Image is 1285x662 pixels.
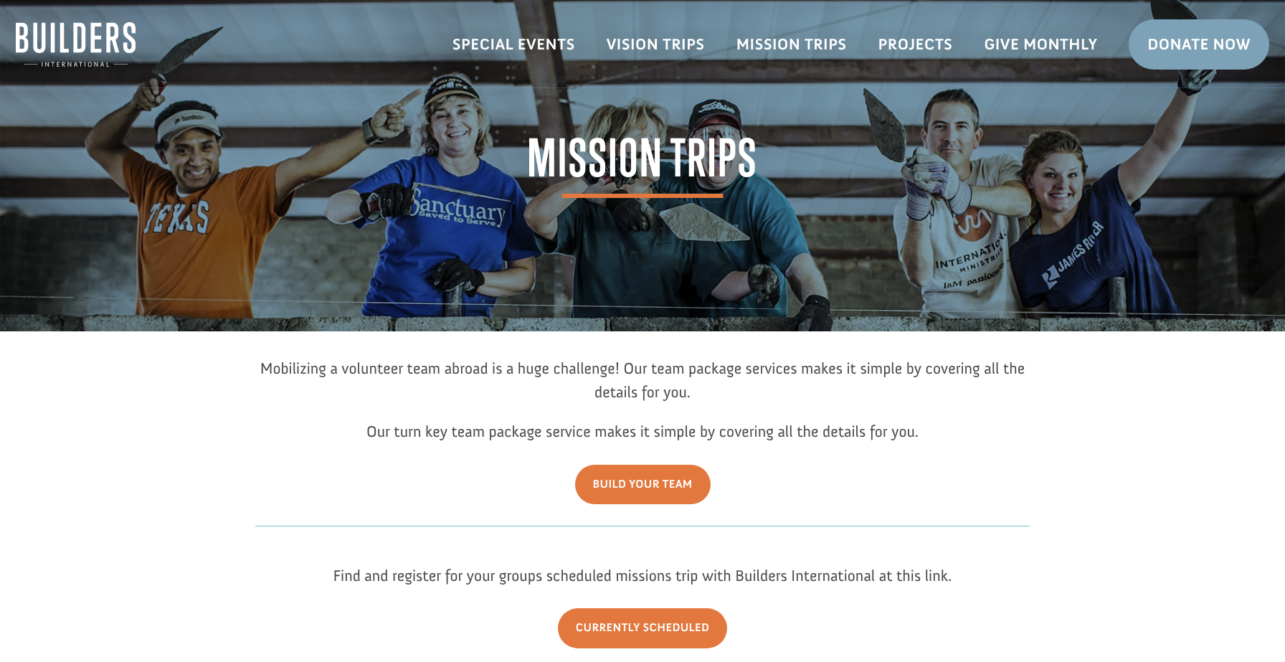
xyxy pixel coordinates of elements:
[16,22,136,67] img: Builders International
[366,422,919,441] span: Our turn key team package service makes it simple by covering all the details for you.
[260,359,1025,402] span: Mobilizing a volunteer team abroad is a huge challenge! Our team package services makes it simple...
[1129,19,1269,70] a: Donate Now
[863,24,969,65] a: Projects
[721,24,863,65] a: Mission Trips
[968,24,1113,65] a: Give Monthly
[437,24,591,65] a: Special Events
[591,24,721,65] a: Vision Trips
[333,566,952,585] span: Find and register for your groups scheduled missions trip with Builders International at this link.
[575,465,711,504] a: Build Your Team
[527,133,757,198] span: Mission Trips
[558,608,728,648] a: Currently Scheduled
